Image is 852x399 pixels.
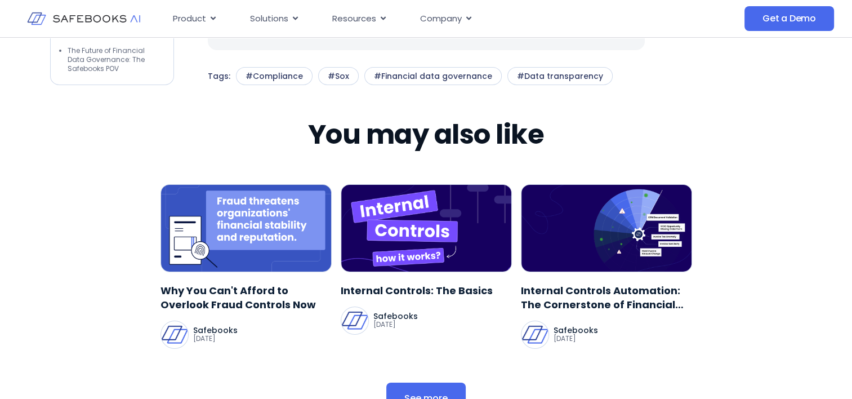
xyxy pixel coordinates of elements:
[744,6,834,31] a: Get a Demo
[341,184,512,272] img: Internal_Controls_Basics_1-1745252812955.png
[554,334,598,343] p: [DATE]
[246,70,303,82] p: #Compliance
[308,119,545,150] h2: You may also like
[332,12,376,25] span: Resources
[193,326,238,334] p: Safebooks
[374,70,492,82] p: #Financial data governance
[373,320,418,329] p: [DATE]
[164,8,648,30] nav: Menu
[161,321,188,348] img: Safebooks
[341,283,512,298] a: Internal Controls: The Basics
[164,8,648,30] div: Menu Toggle
[521,283,692,312] a: Internal Controls Automation: The Cornerstone of Financial Integrity and IPO Readiness
[517,70,603,82] p: #Data transparency
[160,283,332,312] a: Why You Can't Afford to Overlook Fraud Controls Now
[250,12,288,25] span: Solutions
[373,312,418,320] p: Safebooks
[521,321,548,348] img: Safebooks
[521,184,692,272] img: Internal_Controls_Automation_Marketing_Materials_1-1745252427467.png
[554,326,598,334] p: Safebooks
[193,334,238,343] p: [DATE]
[68,46,162,73] li: The Future of Financial Data Governance: The Safebooks POV
[160,184,332,272] img: Fraud_Controls_Importance-1745304780478.png
[341,307,368,334] img: Safebooks
[762,13,816,24] span: Get a Demo
[173,12,206,25] span: Product
[208,67,230,85] p: Tags:
[328,70,349,82] p: #Sox
[420,12,462,25] span: Company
